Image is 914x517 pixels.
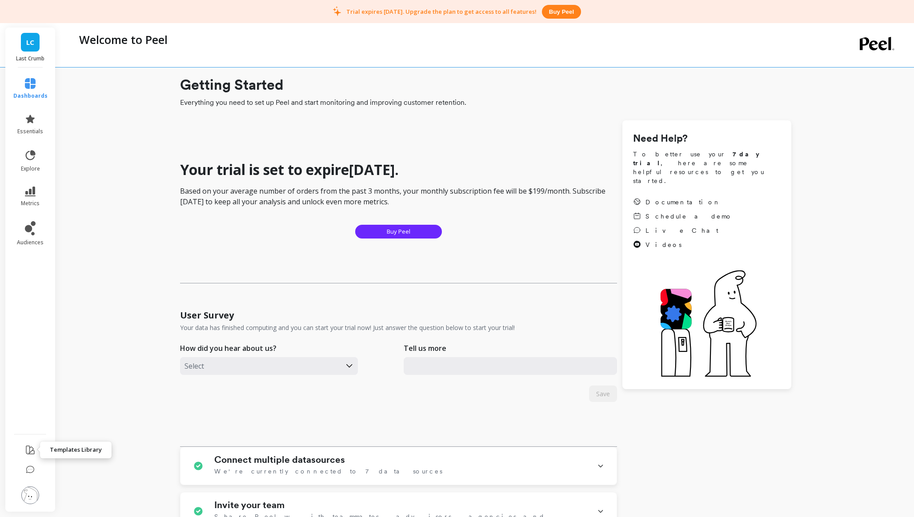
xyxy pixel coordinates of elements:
[180,323,515,332] p: Your data has finished computing and you can start your trial now! Just answer the question below...
[387,227,410,236] span: Buy Peel
[346,8,537,16] p: Trial expires [DATE]. Upgrade the plan to get access to all features!
[214,500,285,510] h1: Invite your team
[14,55,47,62] p: Last Crumb
[542,5,581,19] button: Buy peel
[180,97,791,108] span: Everything you need to set up Peel and start monitoring and improving customer retention.
[180,186,617,207] p: Based on your average number of orders from the past 3 months, your monthly subscription fee will...
[645,212,733,221] span: Schedule a demo
[26,37,34,48] span: LC
[180,74,791,95] h1: Getting Started
[355,225,442,239] button: Buy Peel
[17,128,43,135] span: essentials
[645,240,681,249] span: Videos
[633,212,733,221] a: Schedule a demo
[180,309,234,322] h1: User Survey
[633,150,781,185] span: To better use your , here are some helpful resources to get you started.
[180,343,277,354] p: How did you hear about us?
[214,467,442,476] span: We're currently connected to 7 data sources
[21,486,39,504] img: profile picture
[404,343,446,354] p: Tell us more
[633,198,733,207] a: Documentation
[13,92,48,99] span: dashboards
[79,32,168,47] p: Welcome to Peel
[633,240,733,249] a: Videos
[645,198,721,207] span: Documentation
[633,131,781,146] h1: Need Help?
[180,161,617,179] h1: Your trial is set to expire [DATE] .
[21,200,40,207] span: metrics
[17,239,44,246] span: audiences
[633,151,767,167] strong: 7 day trial
[21,165,40,172] span: explore
[214,454,345,465] h1: Connect multiple datasources
[645,226,718,235] span: Live Chat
